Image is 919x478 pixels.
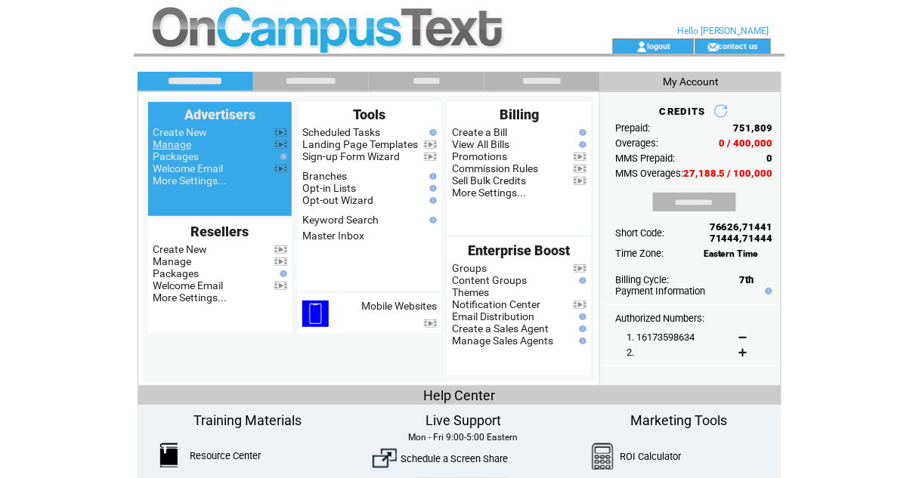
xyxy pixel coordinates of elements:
img: video.png [274,282,287,290]
span: 76626,71441 71444,71444 [710,221,773,244]
img: help.gif [576,338,586,344]
img: help.gif [426,129,437,136]
a: Commission Rules [452,162,538,174]
a: More Settings... [153,291,227,304]
span: Enterprise Boost [469,242,571,258]
img: help.gif [277,153,287,160]
img: video.png [574,301,586,309]
span: Mon - Fri 9:00-5:00 Eastern [408,432,518,443]
img: ResourceCenter.png [160,443,178,467]
a: Manage Sales Agents [452,335,553,347]
img: video.png [424,153,437,161]
span: Prepaid: [615,122,650,134]
span: Advertisers [184,106,255,122]
span: Billing Cycle: [615,274,669,285]
a: Create New [153,126,207,138]
span: MMS Overages: [615,168,683,179]
img: Calculator.png [592,443,614,470]
img: video.png [424,319,437,328]
a: Sell Bulk Credits [452,174,526,187]
a: Landing Page Templates [302,138,418,150]
span: Tools [354,106,386,122]
span: 27,188.5 / 100,000 [683,168,773,179]
span: Overages: [615,137,658,149]
img: ScreenShare.png [373,446,397,470]
a: Branches [302,170,347,182]
img: help.gif [576,325,586,332]
span: Training Materials [193,412,302,428]
span: Eastern Time [704,248,759,259]
img: help.gif [426,185,437,192]
a: Welcome Email [153,279,223,291]
img: help.gif [576,141,586,148]
a: Mobile Websites [361,300,437,312]
a: Email Distribution [452,310,534,322]
img: video.png [574,165,586,173]
a: Opt-out Wizard [302,194,373,206]
img: contact_us_icon.gif [707,41,719,53]
a: ROI Calculator [620,451,682,462]
img: help.gif [277,270,287,277]
img: help.gif [576,313,586,320]
span: 7th [740,274,754,285]
a: Welcome Email [153,162,223,174]
a: More Settings... [153,174,227,187]
a: Manage [153,138,191,150]
img: account_icon.gif [636,41,648,53]
a: More Settings... [452,187,526,199]
a: contact us [719,41,759,51]
img: help.gif [576,277,586,284]
span: 751,809 [734,122,773,134]
span: CREDITS [660,106,706,117]
a: Create a Sales Agent [452,322,549,335]
a: Themes [452,286,489,298]
a: View All Bills [452,138,509,150]
a: Keyword Search [302,214,379,226]
span: Help Center [424,387,496,403]
img: video.png [274,258,287,266]
img: help.gif [426,217,437,224]
a: Create a Bill [452,126,507,138]
span: Marketing Tools [630,412,727,428]
a: Content Groups [452,274,527,286]
a: Packages [153,267,199,279]
a: logout [648,41,671,51]
img: video.png [274,245,287,254]
span: Short Code: [615,227,664,239]
a: Groups [452,262,487,274]
a: Create New [153,243,207,255]
a: Manage [153,255,191,267]
span: Billing [500,106,539,122]
a: Packages [153,150,199,162]
img: help.gif [426,197,437,204]
span: My Account [663,76,719,88]
a: Master Inbox [302,230,364,242]
span: Time Zone: [615,248,664,259]
a: Opt-in Lists [302,182,356,194]
img: video.png [574,177,586,185]
span: 0 / 400,000 [719,137,773,149]
a: Schedule a Screen Share [401,453,508,464]
a: Scheduled Tasks [302,126,380,138]
img: video.png [274,128,287,137]
img: help.gif [426,173,437,180]
span: Live Support [425,412,501,428]
span: 1. 16173598634 [627,332,695,343]
a: Notification Center [452,298,540,310]
img: help.gif [762,288,772,295]
a: Payment Information [615,285,705,297]
span: Hello [PERSON_NAME] [677,26,769,36]
a: Promotions [452,150,507,162]
span: 0 [767,153,773,164]
img: help.gif [576,129,586,136]
img: mobile-websites.png [302,301,329,327]
img: video.png [424,140,437,149]
img: video.png [574,153,586,161]
span: Authorized Numbers: [615,313,704,324]
a: Resource Center [190,450,261,461]
span: Resellers [191,224,249,239]
img: video.png [274,165,287,173]
a: Sign-up Form Wizard [302,150,400,162]
span: MMS Prepaid: [615,153,675,164]
span: 2. [627,347,634,358]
